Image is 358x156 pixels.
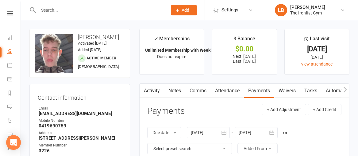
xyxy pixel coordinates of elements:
[290,5,325,10] div: [PERSON_NAME]
[211,84,244,98] a: Attendance
[304,35,329,46] div: Last visit
[39,123,122,129] strong: 0419690759
[7,73,21,87] a: Payments
[182,8,189,13] span: Add
[290,10,325,16] div: The Ironfist Gym
[39,130,122,136] div: Address
[171,5,197,15] button: Add
[157,54,186,59] span: Does not expire
[35,34,73,73] img: image1684982184.png
[78,64,119,69] span: [DEMOGRAPHIC_DATA]
[37,6,163,14] input: Search...
[39,148,122,154] strong: 3226
[217,46,271,52] div: $0.00
[38,92,122,101] h3: Contact information
[140,84,164,98] a: Activity
[164,84,185,98] a: Notes
[274,84,300,98] a: Waivers
[39,118,122,124] div: Mobile Number
[7,31,21,45] a: Dashboard
[39,135,122,141] strong: [STREET_ADDRESS][PERSON_NAME]
[7,59,21,73] a: Calendar
[87,56,116,60] span: Active member
[78,47,101,52] time: Added [DATE]
[78,41,106,46] time: Activated [DATE]
[7,87,21,101] a: Reports
[217,54,271,64] p: Next: [DATE] Last: [DATE]
[237,143,278,154] button: Added From
[301,62,333,66] a: view attendance
[290,46,344,52] div: [DATE]
[244,84,274,98] a: Payments
[154,36,158,42] i: ✓
[221,3,238,17] span: Settings
[233,35,255,46] div: $ Balance
[147,106,185,116] h3: Payments
[308,104,341,115] button: + Add Credit
[275,4,287,16] div: LB
[147,127,181,138] button: Due date
[39,142,122,148] div: Member Number
[39,106,122,111] div: Email
[39,111,122,116] strong: [EMAIL_ADDRESS][DOMAIN_NAME]
[283,129,287,136] div: or
[35,34,125,40] h3: [PERSON_NAME]
[6,135,21,150] div: Open Intercom Messenger
[321,84,358,98] a: Automations
[154,35,190,46] div: Memberships
[262,104,306,115] button: + Add Adjustment
[300,84,321,98] a: Tasks
[7,128,21,142] a: Product Sales
[290,54,344,61] div: [DATE]
[7,45,21,59] a: People
[185,84,211,98] a: Comms
[145,48,239,53] strong: Unlimited Membership with Weekly Payments ...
